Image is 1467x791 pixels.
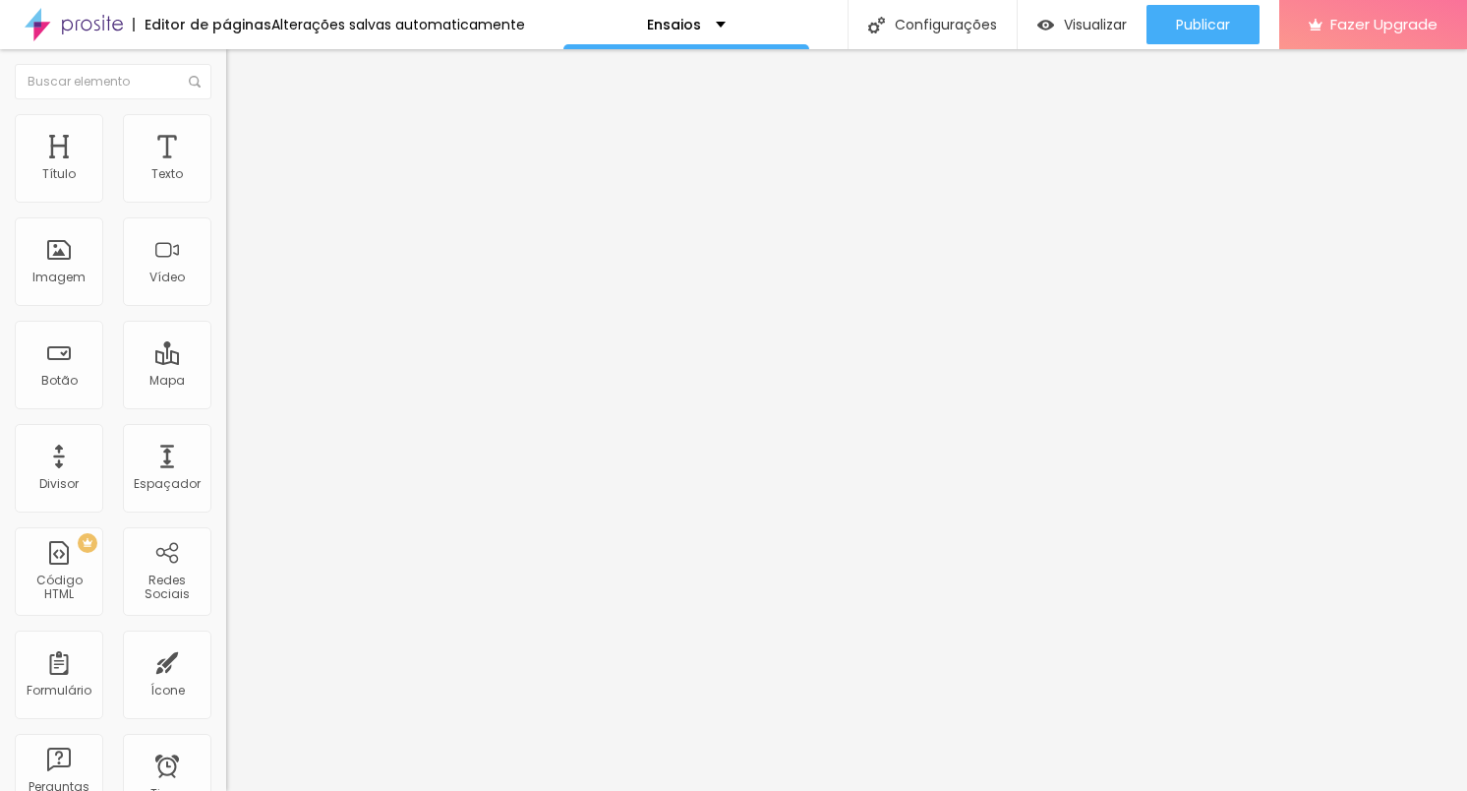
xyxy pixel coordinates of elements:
div: Imagem [32,271,86,284]
div: Redes Sociais [128,574,205,602]
span: Visualizar [1064,17,1127,32]
div: Divisor [39,477,79,491]
div: Formulário [27,684,91,698]
p: Ensaios [647,18,701,31]
span: Fazer Upgrade [1330,16,1438,32]
input: Buscar elemento [15,64,211,99]
span: Publicar [1176,17,1230,32]
img: Icone [868,17,885,33]
div: Botão [41,374,78,388]
div: Alterações salvas automaticamente [271,18,525,31]
div: Mapa [149,374,185,388]
div: Ícone [150,684,185,698]
div: Vídeo [149,271,185,284]
div: Código HTML [20,574,97,602]
div: Texto [151,167,183,181]
button: Visualizar [1018,5,1146,44]
img: Icone [189,76,201,88]
div: Editor de páginas [133,18,271,31]
div: Título [42,167,76,181]
img: view-1.svg [1037,17,1054,33]
div: Espaçador [134,477,201,491]
button: Publicar [1146,5,1260,44]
